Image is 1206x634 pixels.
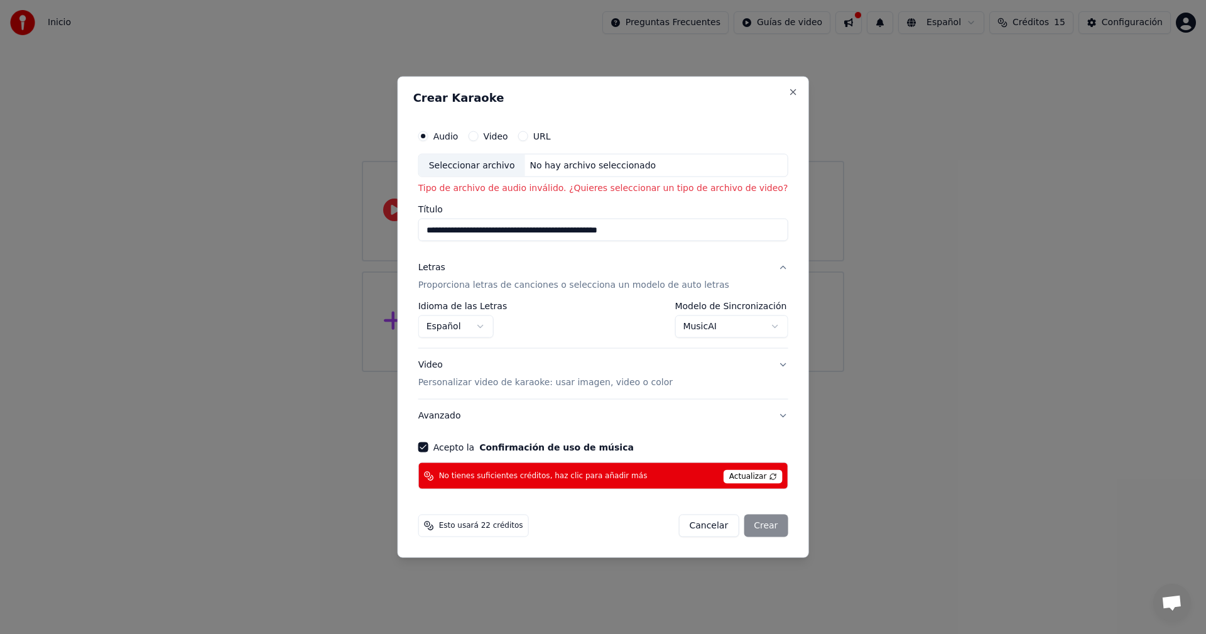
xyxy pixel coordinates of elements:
[524,159,661,172] div: No hay archivo seleccionado
[678,515,739,537] button: Cancelar
[724,470,783,484] span: Actualizar
[439,471,648,481] span: No tienes suficientes créditos, haz clic para añadir más
[439,521,523,531] span: Esto usará 22 créditos
[418,400,788,432] button: Avanzado
[418,302,508,310] label: Idioma de las Letras
[418,359,673,389] div: Video
[418,302,788,348] div: LetrasProporciona letras de canciones o selecciona un modelo de auto letras
[418,279,729,292] p: Proporciona letras de canciones o selecciona un modelo de auto letras
[433,443,634,452] label: Acepto la
[418,376,673,389] p: Personalizar video de karaoke: usar imagen, video o color
[418,251,788,302] button: LetrasProporciona letras de canciones o selecciona un modelo de auto letras
[479,443,634,452] button: Acepto la
[533,131,551,140] label: URL
[418,182,788,195] p: Tipo de archivo de audio inválido. ¿Quieres seleccionar un tipo de archivo de video?
[419,154,525,177] div: Seleccionar archivo
[675,302,788,310] label: Modelo de Sincronización
[418,349,788,399] button: VideoPersonalizar video de karaoke: usar imagen, video o color
[413,92,793,103] h2: Crear Karaoke
[433,131,459,140] label: Audio
[418,261,445,274] div: Letras
[483,131,508,140] label: Video
[418,205,788,214] label: Título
